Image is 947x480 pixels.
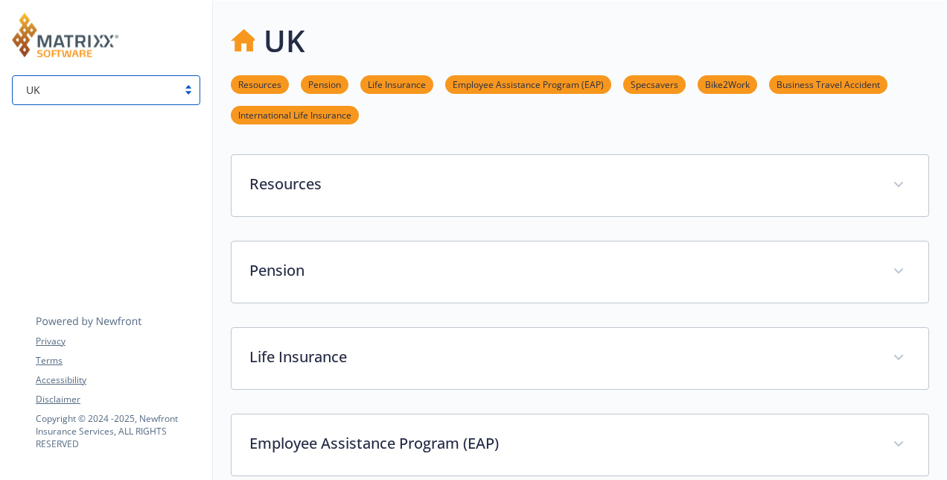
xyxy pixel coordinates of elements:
[623,77,686,91] a: Specsavers
[249,259,875,282] p: Pension
[20,82,170,98] span: UK
[264,19,305,63] h1: UK
[232,328,928,389] div: Life Insurance
[36,373,200,387] a: Accessibility
[445,77,611,91] a: Employee Assistance Program (EAP)
[232,241,928,303] div: Pension
[36,354,200,367] a: Terms
[249,173,875,195] p: Resources
[249,432,875,455] p: Employee Assistance Program (EAP)
[231,77,289,91] a: Resources
[301,77,348,91] a: Pension
[36,412,200,450] p: Copyright © 2024 - 2025 , Newfront Insurance Services, ALL RIGHTS RESERVED
[769,77,887,91] a: Business Travel Accident
[231,107,359,121] a: International Life Insurance
[232,155,928,216] div: Resources
[36,335,200,348] a: Privacy
[249,346,875,368] p: Life Insurance
[26,82,40,98] span: UK
[360,77,433,91] a: Life Insurance
[698,77,757,91] a: Bike2Work
[232,414,928,476] div: Employee Assistance Program (EAP)
[36,393,200,406] a: Disclaimer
